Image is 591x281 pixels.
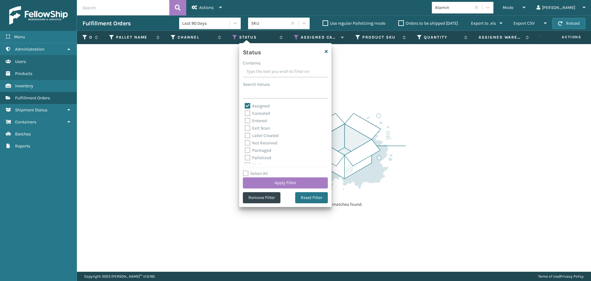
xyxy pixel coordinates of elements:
[15,143,30,149] span: Reports
[14,34,25,39] span: Menu
[323,21,385,26] label: Use regular Palletizing mode
[243,177,328,188] button: Apply Filter
[15,95,50,101] span: Fulfillment Orders
[424,35,461,40] label: Quantity
[178,35,215,40] label: Channel
[538,272,584,281] div: |
[245,118,267,123] label: Entered
[245,155,271,160] label: Palletized
[243,192,280,203] button: Remove Filter
[362,35,400,40] label: Product SKU
[245,111,270,116] label: Canceled
[239,35,276,40] label: Status
[89,35,92,40] label: Order Number
[552,18,585,29] button: Reload
[479,35,523,40] label: Assigned Warehouse
[251,20,288,27] div: SKU
[243,81,270,88] label: Search Values
[9,6,68,25] img: logo
[82,20,131,27] h3: Fulfillment Orders
[295,192,328,203] button: Reset Filter
[199,5,214,10] span: Actions
[245,163,267,168] label: Picking
[435,4,472,11] div: Atamin
[398,21,458,26] label: Orders to be shipped [DATE]
[503,5,513,10] span: Mode
[243,47,261,56] h4: Status
[471,21,496,26] span: Export to .xls
[15,131,31,137] span: Batches
[15,107,47,113] span: Shipment Status
[116,35,153,40] label: Pallet Name
[243,66,328,77] input: Type the text you wish to filter on
[15,119,36,125] span: Containers
[245,103,270,109] label: Assigned
[15,83,33,89] span: Inventory
[560,274,584,279] a: Privacy Policy
[84,272,155,281] p: Copyright 2023 [PERSON_NAME]™ v 1.0.185
[538,274,559,279] a: Terms of Use
[542,32,585,42] span: Actions
[15,59,26,64] span: Users
[245,126,270,131] label: Exit Scan
[245,148,271,153] label: Packaged
[182,20,230,27] div: Last 90 Days
[15,71,32,76] span: Products
[245,133,279,138] label: Label Created
[243,171,268,176] label: Select All
[301,35,338,40] label: Assigned Carrier Service
[513,21,535,26] span: Export CSV
[243,60,260,66] label: Contains
[15,47,44,52] span: Administration
[245,140,277,146] label: Not Received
